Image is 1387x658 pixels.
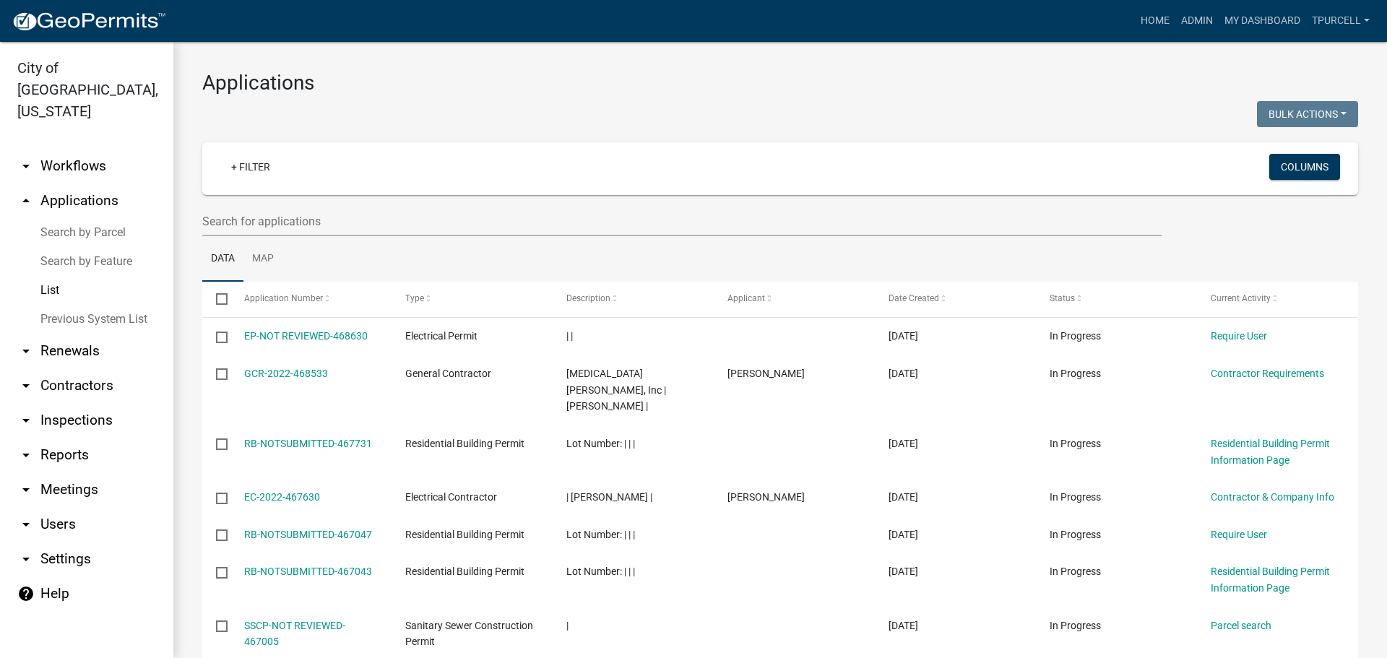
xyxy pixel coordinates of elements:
[405,491,497,503] span: Electrical Contractor
[405,566,524,577] span: Residential Building Permit
[1050,566,1101,577] span: In Progress
[244,330,368,342] a: EP-NOT REVIEWED-468630
[244,566,372,577] a: RB-NOTSUBMITTED-467043
[244,368,328,379] a: GCR-2022-468533
[405,293,424,303] span: Type
[202,71,1358,95] h3: Applications
[202,282,230,316] datatable-header-cell: Select
[405,529,524,540] span: Residential Building Permit
[17,377,35,394] i: arrow_drop_down
[566,368,666,412] span: Ollier Masonry, Inc | Ann Laker |
[1211,438,1330,466] a: Residential Building Permit Information Page
[1257,101,1358,127] button: Bulk Actions
[1211,529,1267,540] a: Require User
[1050,330,1101,342] span: In Progress
[1050,368,1101,379] span: In Progress
[243,236,282,282] a: Map
[220,154,282,180] a: + Filter
[566,620,569,631] span: |
[1306,7,1375,35] a: Tpurcell
[1211,330,1267,342] a: Require User
[1197,282,1358,316] datatable-header-cell: Current Activity
[1211,293,1271,303] span: Current Activity
[727,491,805,503] span: Thomas Green
[889,438,918,449] span: 08/22/2025
[244,491,320,503] a: EC-2022-467630
[727,368,805,379] span: Ann Laker
[1135,7,1175,35] a: Home
[17,585,35,602] i: help
[889,293,939,303] span: Date Created
[566,293,610,303] span: Description
[1211,566,1330,594] a: Residential Building Permit Information Page
[405,368,491,379] span: General Contractor
[244,620,345,648] a: SSCP-NOT REVIEWED-467005
[875,282,1036,316] datatable-header-cell: Date Created
[405,620,533,648] span: Sanitary Sewer Construction Permit
[889,330,918,342] span: 08/25/2025
[17,481,35,498] i: arrow_drop_down
[405,438,524,449] span: Residential Building Permit
[405,330,478,342] span: Electrical Permit
[230,282,391,316] datatable-header-cell: Application Number
[17,412,35,429] i: arrow_drop_down
[566,491,652,503] span: | Thomas Green |
[566,438,635,449] span: Lot Number: | | |
[889,368,918,379] span: 08/25/2025
[714,282,875,316] datatable-header-cell: Applicant
[17,192,35,209] i: arrow_drop_up
[1050,293,1075,303] span: Status
[1175,7,1219,35] a: Admin
[553,282,714,316] datatable-header-cell: Description
[1211,368,1324,379] a: Contractor Requirements
[889,491,918,503] span: 08/21/2025
[17,342,35,360] i: arrow_drop_down
[889,620,918,631] span: 08/20/2025
[17,550,35,568] i: arrow_drop_down
[244,529,372,540] a: RB-NOTSUBMITTED-467047
[727,293,765,303] span: Applicant
[566,529,635,540] span: Lot Number: | | |
[202,236,243,282] a: Data
[17,157,35,175] i: arrow_drop_down
[1211,620,1271,631] a: Parcel search
[1269,154,1340,180] button: Columns
[889,566,918,577] span: 08/20/2025
[1219,7,1306,35] a: My Dashboard
[889,529,918,540] span: 08/20/2025
[391,282,552,316] datatable-header-cell: Type
[1036,282,1197,316] datatable-header-cell: Status
[1050,620,1101,631] span: In Progress
[1050,491,1101,503] span: In Progress
[17,516,35,533] i: arrow_drop_down
[244,293,323,303] span: Application Number
[1211,491,1334,503] a: Contractor & Company Info
[1050,438,1101,449] span: In Progress
[17,446,35,464] i: arrow_drop_down
[202,207,1162,236] input: Search for applications
[566,566,635,577] span: Lot Number: | | |
[1050,529,1101,540] span: In Progress
[566,330,573,342] span: | |
[244,438,372,449] a: RB-NOTSUBMITTED-467731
